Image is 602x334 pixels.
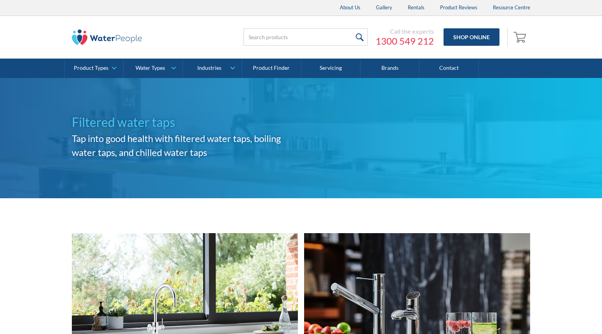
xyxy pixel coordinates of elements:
div: Water Types [136,65,165,71]
a: Product Finder [242,59,301,78]
a: Contact [419,59,478,78]
a: 1300 549 212 [376,35,434,47]
a: Water Types [124,59,182,78]
div: Product Types [74,65,108,71]
div: Call the experts [376,28,434,35]
a: Shop Online [444,28,499,46]
img: The Water People [72,29,142,45]
a: Product Types [64,59,123,78]
input: Search products [244,28,368,46]
a: Industries [183,59,242,78]
a: Open cart [512,28,530,47]
div: Industries [197,65,221,71]
h1: Filtered water taps [72,113,301,132]
a: Brands [360,59,419,78]
img: shopping cart [513,31,528,43]
h2: Tap into good health with filtered water taps, boiling water taps, and chilled water taps [72,132,301,159]
a: Servicing [301,59,360,78]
